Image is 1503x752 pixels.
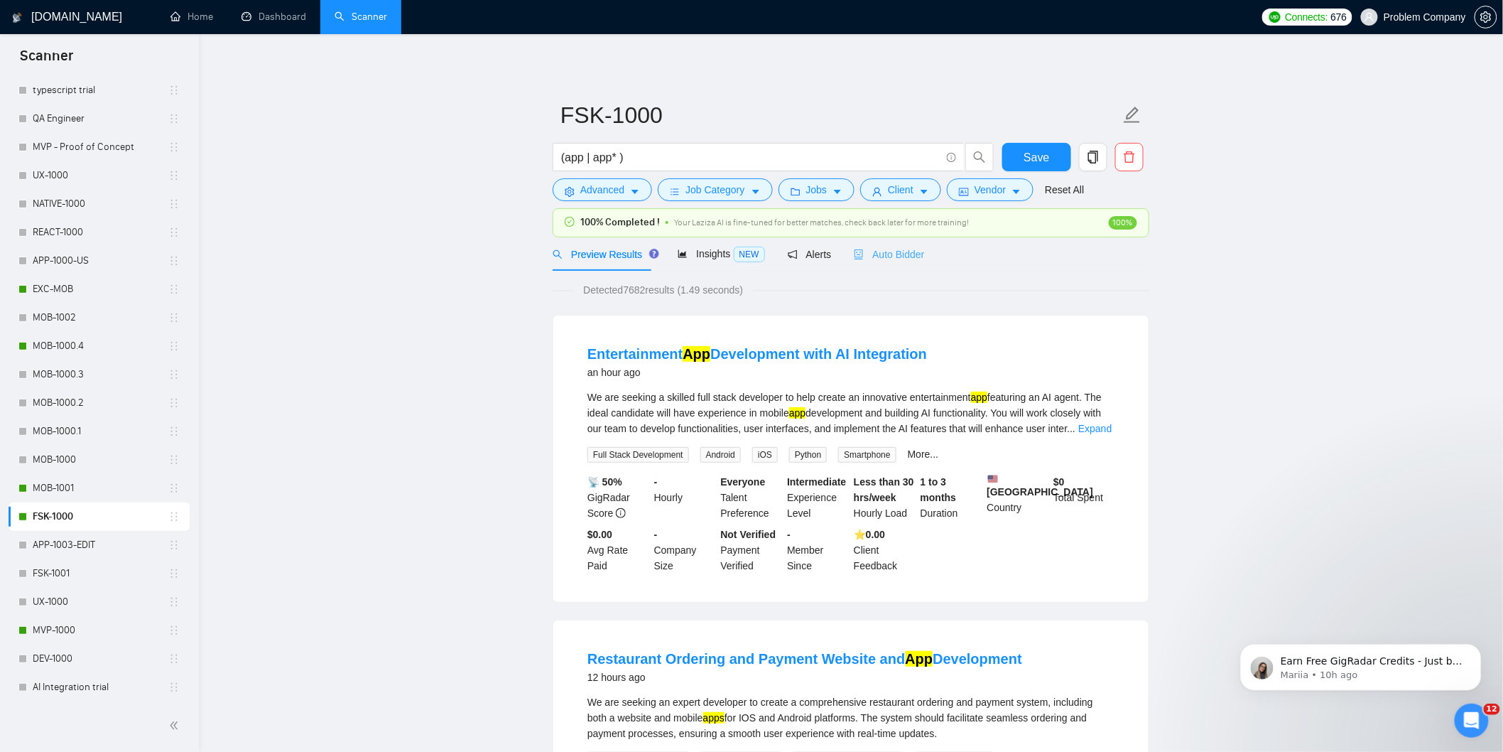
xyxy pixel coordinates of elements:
span: caret-down [919,186,929,197]
li: APP-1003-EDIT [9,531,190,559]
span: Insights [678,248,764,259]
span: 100% Completed ! [580,215,660,230]
button: idcardVendorcaret-down [947,178,1033,201]
span: holder [168,397,180,409]
button: copy [1079,143,1107,171]
a: QA Engineer [33,104,168,133]
span: holder [168,483,180,494]
span: holder [168,340,180,352]
li: MOB-1000.1 [9,417,190,446]
span: holder [168,625,180,636]
span: Connects: [1285,9,1328,25]
span: ... [1068,423,1076,434]
b: $0.00 [587,529,612,540]
a: UX-1000 [33,161,168,190]
span: holder [168,284,180,295]
img: 🇺🇸 [988,474,998,484]
li: FSK-1001 [9,559,190,588]
button: userClientcaret-down [860,178,941,201]
div: an hour ago [587,364,927,381]
button: barsJob Categorycaret-down [658,178,772,201]
a: searchScanner [335,11,387,23]
li: MOB-1000.3 [9,360,190,389]
a: APP-1000-US [33,247,168,275]
li: MOB-1000 [9,446,190,474]
span: Preview Results [553,249,655,260]
span: Alerts [788,249,832,260]
div: Payment Verified [718,527,785,574]
a: MOB-1000.2 [33,389,168,417]
b: - [787,529,791,540]
a: FSK-1001 [33,559,168,588]
mark: app [971,392,987,403]
span: NEW [734,247,765,262]
span: holder [168,312,180,323]
b: Not Verified [721,529,776,540]
a: MVP-1000 [33,616,168,645]
span: edit [1123,106,1141,124]
li: EXC-MOB [9,275,190,304]
span: Detected 7682 results (1.49 seconds) [573,282,753,298]
button: delete [1115,143,1144,171]
span: user [1364,12,1374,22]
span: Jobs [806,182,828,198]
li: MVP - Proof of Concept [9,133,190,161]
div: Company Size [651,527,718,574]
a: AI Integration trial [33,673,168,702]
b: $ 0 [1053,476,1065,488]
span: caret-down [1011,186,1021,197]
div: Member Since [784,527,851,574]
b: Intermediate [787,476,846,488]
span: caret-down [630,186,640,197]
b: Less than 30 hrs/week [854,476,914,503]
span: Android [700,447,741,463]
li: MOB-1000.4 [9,332,190,360]
b: ⭐️ 0.00 [854,529,885,540]
b: 1 to 3 months [921,476,957,503]
li: FSK-1000 [9,503,190,531]
input: Search Freelance Jobs... [561,149,940,166]
button: search [965,143,994,171]
span: search [553,249,563,259]
span: 100% [1109,216,1137,230]
span: holder [168,227,180,238]
a: REACT-1000 [33,218,168,247]
span: check-circle [565,217,575,227]
input: Scanner name... [560,97,1120,133]
iframe: Intercom live chat [1455,704,1489,738]
img: logo [12,6,22,29]
a: EXC-MOB [33,275,168,304]
span: holder [168,511,180,522]
li: REACT-1000 [9,218,190,247]
span: Your Laziza AI is fine-tuned for better matches, check back later for more training! [674,217,969,227]
b: - [654,529,658,540]
div: Tooltip anchor [648,247,661,260]
div: Total Spent [1051,474,1117,521]
span: holder [168,170,180,181]
span: folder [791,186,801,197]
button: folderJobscaret-down [778,178,855,201]
a: MOB-1000.4 [33,332,168,360]
a: dashboardDashboard [242,11,306,23]
li: MOB-1002 [9,304,190,332]
a: APP-1003-EDIT [33,531,168,559]
b: Everyone [721,476,766,488]
div: GigRadar Score [585,474,651,521]
span: Advanced [580,182,624,198]
span: setting [565,186,575,197]
div: Client Feedback [851,527,918,574]
span: Scanner [9,45,85,75]
span: holder [168,255,180,267]
span: holder [168,198,180,210]
a: MOB-1002 [33,304,168,332]
div: 12 hours ago [587,669,1022,686]
li: MVP-1000 [9,616,190,645]
mark: app [789,407,805,419]
span: holder [168,426,180,437]
span: user [872,186,882,197]
a: MOB-1001 [33,474,168,503]
img: upwork-logo.png [1269,11,1281,23]
a: setting [1475,11,1497,23]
